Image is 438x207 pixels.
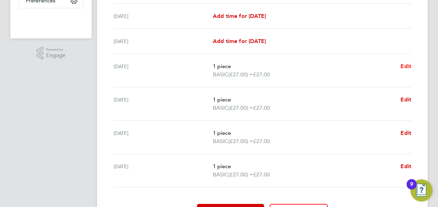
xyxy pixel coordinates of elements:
[228,105,253,111] span: (£27.00) =
[213,171,228,179] span: BASIC
[228,171,253,178] span: (£27.00) =
[114,12,213,20] div: [DATE]
[46,47,65,53] span: Powered by
[400,62,411,70] a: Edit
[400,162,411,171] a: Edit
[213,38,266,44] span: Add time for [DATE]
[36,47,66,60] a: Powered byEngage
[253,71,270,78] span: £27.00
[400,130,411,136] span: Edit
[253,138,270,144] span: £27.00
[114,162,213,179] div: [DATE]
[213,13,266,19] span: Add time for [DATE]
[46,53,65,58] span: Engage
[114,62,213,79] div: [DATE]
[213,104,228,112] span: BASIC
[19,15,83,26] a: Go to home page
[213,96,395,104] p: 1 piece
[213,129,395,137] p: 1 piece
[213,62,395,70] p: 1 piece
[114,37,213,45] div: [DATE]
[253,105,270,111] span: £27.00
[213,37,266,45] a: Add time for [DATE]
[253,171,270,178] span: £27.00
[213,70,228,79] span: BASIC
[213,137,228,145] span: BASIC
[400,96,411,103] span: Edit
[400,129,411,137] a: Edit
[400,96,411,104] a: Edit
[114,129,213,145] div: [DATE]
[228,138,253,144] span: (£27.00) =
[410,184,413,193] div: 9
[228,71,253,78] span: (£27.00) =
[410,179,432,201] button: Open Resource Center, 9 new notifications
[213,12,266,20] a: Add time for [DATE]
[400,63,411,69] span: Edit
[213,162,395,171] p: 1 piece
[114,96,213,112] div: [DATE]
[400,163,411,170] span: Edit
[19,15,83,26] img: fastbook-logo-retina.png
